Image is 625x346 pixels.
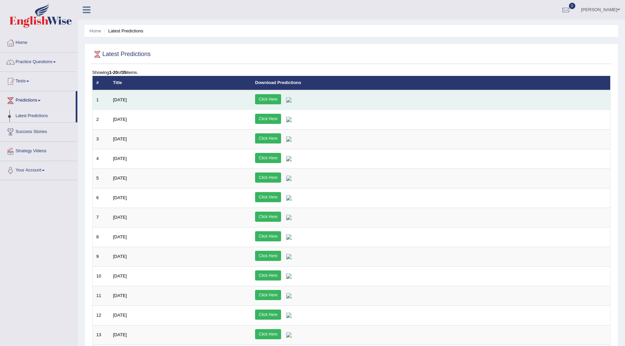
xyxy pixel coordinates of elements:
[569,3,576,9] span: 0
[255,270,281,281] a: Click Here
[255,329,281,339] a: Click Here
[113,293,127,298] span: [DATE]
[286,97,300,103] div: Open with pdfFiller
[255,231,281,241] a: Click Here
[113,313,127,318] span: [DATE]
[113,234,127,239] span: [DATE]
[113,176,127,181] span: [DATE]
[90,28,101,33] a: Home
[0,161,77,178] a: Your Account
[255,212,281,222] a: Click Here
[255,133,281,143] a: Click Here
[93,266,109,286] td: 10
[286,313,292,318] img: icon-fill.png
[255,153,281,163] a: Click Here
[0,142,77,159] a: Strategy Videos
[286,116,300,123] div: Open with pdfFiller
[286,332,292,338] img: icon-fill.png
[93,325,109,345] td: 13
[92,69,610,76] div: Showing of items.
[286,312,300,319] div: Open with pdfFiller
[93,188,109,208] td: 6
[286,234,300,240] div: Open with pdfFiller
[93,208,109,227] td: 7
[93,247,109,266] td: 9
[93,90,109,110] td: 1
[255,310,281,320] a: Click Here
[255,114,281,124] a: Click Here
[286,156,292,161] img: icon-fill.png
[286,293,300,299] div: Open with pdfFiller
[113,332,127,337] span: [DATE]
[251,76,610,90] th: Download Predictions
[286,97,292,103] img: icon-fill.png
[93,76,109,90] th: #
[113,136,127,141] span: [DATE]
[255,290,281,300] a: Click Here
[286,332,300,338] div: Open with pdfFiller
[113,117,127,122] span: [DATE]
[109,70,118,75] b: 1-20
[286,156,300,162] div: Open with pdfFiller
[286,273,300,280] div: Open with pdfFiller
[12,110,76,122] a: Latest Predictions
[93,305,109,325] td: 12
[286,215,292,220] img: icon-fill.png
[286,136,300,142] div: Open with pdfFiller
[93,110,109,129] td: 2
[255,94,281,104] a: Click Here
[286,293,292,298] img: icon-fill.png
[286,136,292,142] img: icon-fill.png
[102,28,143,34] li: Latest Predictions
[0,123,77,139] a: Success Stories
[286,176,292,181] img: icon-fill.png
[113,254,127,259] span: [DATE]
[93,286,109,305] td: 11
[286,117,292,122] img: icon-fill.png
[92,49,151,59] h2: Latest Predictions
[286,234,292,240] img: icon-fill.png
[0,53,77,70] a: Practice Questions
[286,273,292,279] img: icon-fill.png
[286,254,292,259] img: icon-fill.png
[286,254,300,260] div: Open with pdfFiller
[93,227,109,247] td: 8
[113,97,127,102] span: [DATE]
[255,251,281,261] a: Click Here
[93,168,109,188] td: 5
[113,273,127,278] span: [DATE]
[109,76,252,90] th: Title
[93,149,109,168] td: 4
[286,195,292,201] img: icon-fill.png
[0,91,76,108] a: Predictions
[0,33,77,50] a: Home
[93,129,109,149] td: 3
[113,215,127,220] span: [DATE]
[113,156,127,161] span: [DATE]
[0,72,77,89] a: Tests
[113,195,127,200] span: [DATE]
[286,175,300,182] div: Open with pdfFiller
[122,70,126,75] b: 35
[255,192,281,202] a: Click Here
[255,172,281,183] a: Click Here
[286,195,300,201] div: Open with pdfFiller
[286,214,300,221] div: Open with pdfFiller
